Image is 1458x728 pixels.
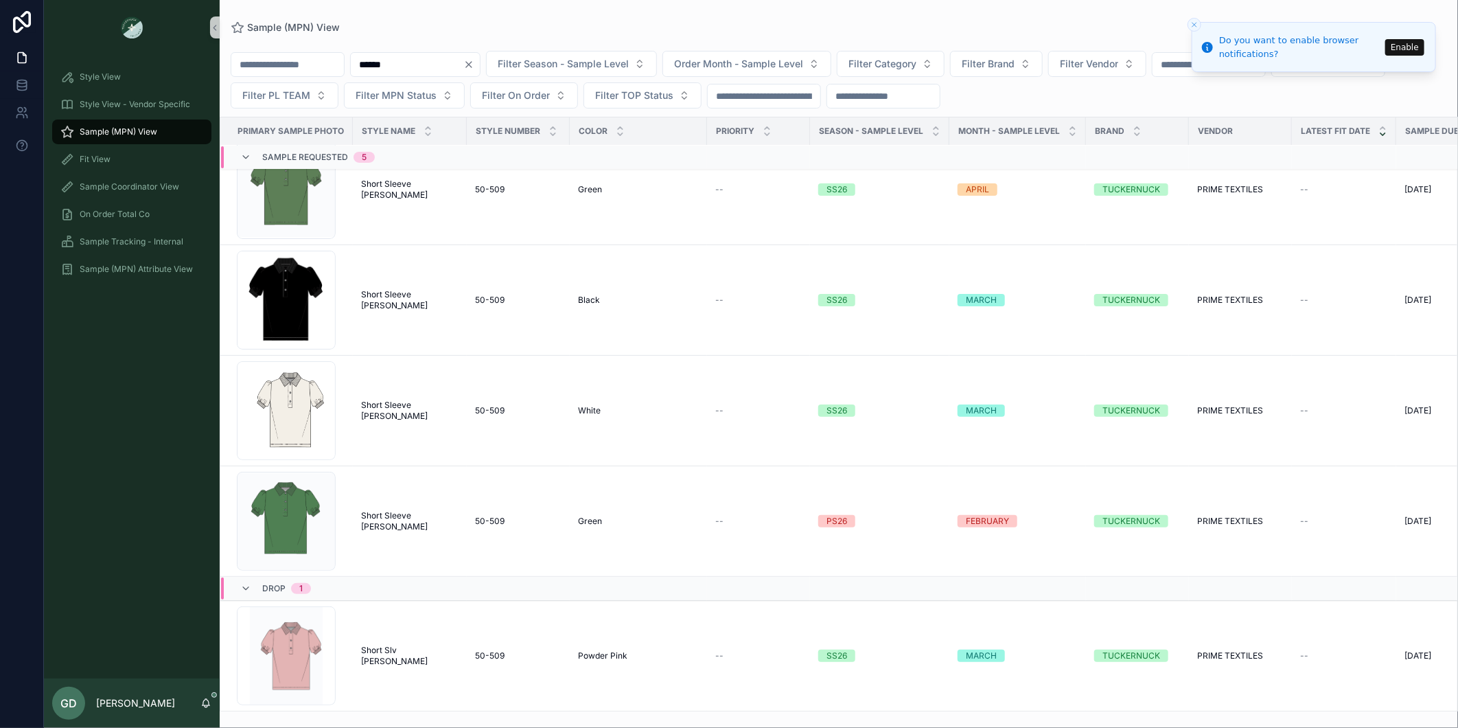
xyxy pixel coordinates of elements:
[242,89,310,102] span: Filter PL TEAM
[578,184,602,195] span: Green
[1300,650,1308,661] span: --
[52,202,211,227] a: On Order Total Co
[361,400,459,422] a: Short Sleeve [PERSON_NAME]
[361,645,459,667] a: Short Slv [PERSON_NAME]
[1197,650,1284,661] a: PRIME TEXTILES
[476,126,540,137] span: Style Number
[475,184,562,195] a: 50-509
[715,295,724,306] span: --
[578,184,699,195] a: Green
[1300,184,1388,195] a: --
[1197,650,1263,661] span: PRIME TEXTILES
[1102,650,1160,662] div: TUCKERNUCK
[1102,183,1160,196] div: TUCKERNUCK
[475,516,562,527] a: 50-509
[80,126,157,137] span: Sample (MPN) View
[579,126,607,137] span: Color
[826,515,847,527] div: PS26
[950,51,1043,77] button: Select Button
[1048,51,1146,77] button: Select Button
[958,126,1060,137] span: MONTH - SAMPLE LEVEL
[1300,405,1308,416] span: --
[60,695,77,712] span: GD
[715,650,724,661] span: --
[966,294,997,306] div: MARCH
[482,89,550,102] span: Filter On Order
[80,181,179,192] span: Sample Coordinator View
[662,51,831,77] button: Select Button
[1404,184,1431,195] span: [DATE]
[715,405,802,416] a: --
[818,405,941,417] a: SS26
[715,516,802,527] a: --
[1300,516,1388,527] a: --
[52,257,211,282] a: Sample (MPN) Attribute View
[715,405,724,416] span: --
[1404,650,1431,661] span: [DATE]
[361,179,459,201] span: Short Sleeve [PERSON_NAME]
[958,515,1078,527] a: FEBRUARY
[475,516,505,527] span: 50-509
[578,295,600,306] span: Black
[966,405,997,417] div: MARCH
[52,229,211,254] a: Sample Tracking - Internal
[1404,295,1431,306] span: [DATE]
[475,295,505,306] span: 50-509
[818,294,941,306] a: SS26
[958,405,1078,417] a: MARCH
[475,405,562,416] a: 50-509
[826,183,847,196] div: SS26
[52,92,211,117] a: Style View - Vendor Specific
[578,295,699,306] a: Black
[1219,34,1381,60] div: Do you want to enable browser notifications?
[966,515,1009,527] div: FEBRUARY
[715,650,802,661] a: --
[966,183,989,196] div: APRIL
[52,174,211,199] a: Sample Coordinator View
[362,152,367,163] div: 5
[1197,405,1284,416] a: PRIME TEXTILES
[463,59,480,70] button: Clear
[1300,650,1388,661] a: --
[826,650,847,662] div: SS26
[475,184,505,195] span: 50-509
[819,126,923,137] span: Season - Sample Level
[361,510,459,532] span: Short Sleeve [PERSON_NAME]
[1198,126,1233,137] span: Vendor
[52,120,211,144] a: Sample (MPN) View
[826,294,847,306] div: SS26
[231,21,340,34] a: Sample (MPN) View
[231,82,338,109] button: Select Button
[121,16,143,38] img: App logo
[1188,18,1201,32] button: Close toast
[578,650,699,661] a: Powder Pink
[475,295,562,306] a: 50-509
[362,126,415,137] span: Style Name
[1102,294,1160,306] div: TUCKERNUCK
[826,405,847,417] div: SS26
[80,154,111,165] span: Fit View
[1385,39,1424,56] button: Enable
[578,405,601,416] span: White
[44,55,220,299] div: scrollable content
[583,82,702,109] button: Select Button
[962,57,1015,71] span: Filter Brand
[1301,126,1370,137] span: Latest Fit Date
[958,294,1078,306] a: MARCH
[1300,516,1308,527] span: --
[498,57,629,71] span: Filter Season - Sample Level
[1300,295,1388,306] a: --
[52,65,211,89] a: Style View
[848,57,916,71] span: Filter Category
[262,583,286,594] span: Drop
[1197,184,1284,195] a: PRIME TEXTILES
[96,696,175,710] p: [PERSON_NAME]
[247,21,340,34] span: Sample (MPN) View
[1095,126,1124,137] span: Brand
[1094,183,1181,196] a: TUCKERNUCK
[1094,405,1181,417] a: TUCKERNUCK
[1300,405,1388,416] a: --
[1197,516,1284,527] a: PRIME TEXTILES
[80,99,190,110] span: Style View - Vendor Specific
